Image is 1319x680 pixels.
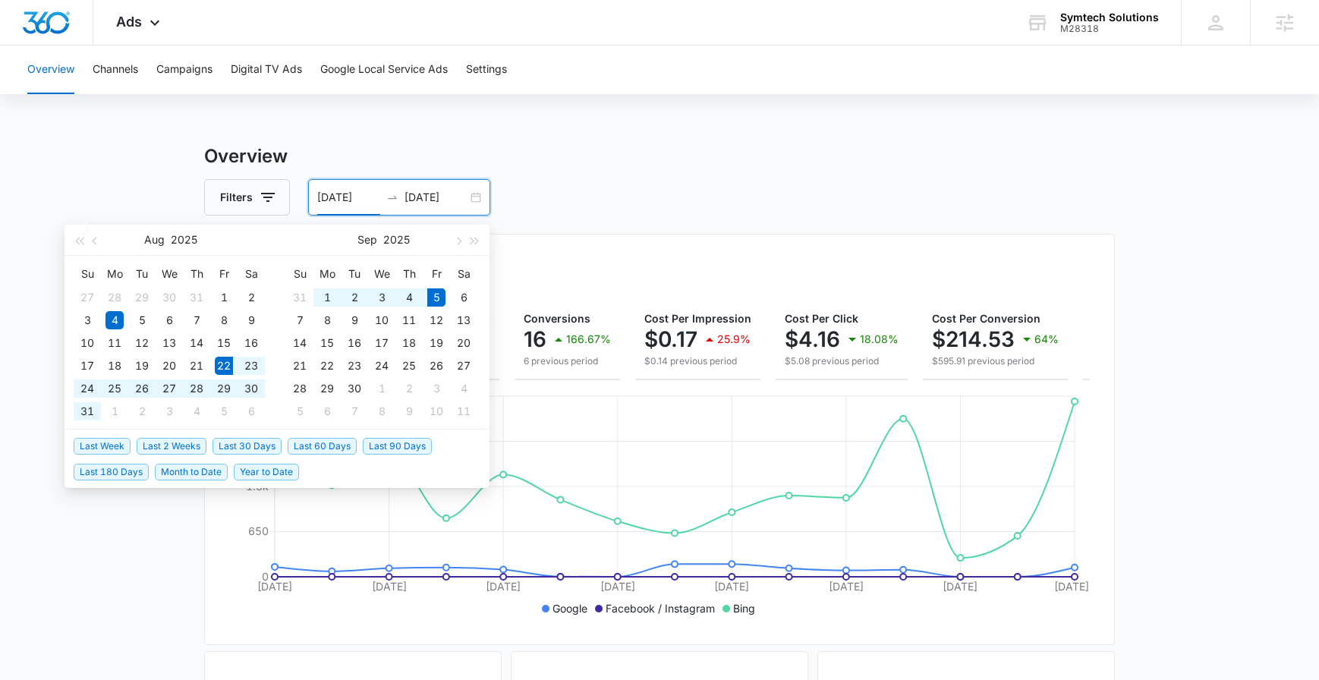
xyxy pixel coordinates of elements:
[423,286,450,309] td: 2025-09-05
[552,600,587,616] p: Google
[368,332,395,354] td: 2025-09-17
[74,262,101,286] th: Su
[524,312,590,325] span: Conversions
[400,357,418,375] div: 25
[248,524,269,537] tspan: 650
[566,334,611,345] p: 166.67%
[74,309,101,332] td: 2025-08-03
[160,357,178,375] div: 20
[234,464,299,480] span: Year to Date
[105,379,124,398] div: 25
[450,286,477,309] td: 2025-09-06
[400,379,418,398] div: 2
[133,402,151,420] div: 2
[427,357,445,375] div: 26
[74,354,101,377] td: 2025-08-17
[714,580,749,593] tspan: [DATE]
[373,402,391,420] div: 8
[372,580,407,593] tspan: [DATE]
[386,191,398,203] span: swap-right
[242,288,260,307] div: 2
[291,288,309,307] div: 31
[210,262,238,286] th: Fr
[128,400,156,423] td: 2025-09-02
[160,379,178,398] div: 27
[606,600,715,616] p: Facebook / Instagram
[78,288,96,307] div: 27
[318,334,336,352] div: 15
[210,377,238,400] td: 2025-08-29
[128,354,156,377] td: 2025-08-19
[450,354,477,377] td: 2025-09-27
[101,309,128,332] td: 2025-08-04
[215,357,233,375] div: 22
[128,286,156,309] td: 2025-07-29
[395,377,423,400] td: 2025-10-02
[395,332,423,354] td: 2025-09-18
[318,402,336,420] div: 6
[373,379,391,398] div: 1
[212,438,282,455] span: Last 30 Days
[427,402,445,420] div: 10
[400,402,418,420] div: 9
[242,379,260,398] div: 30
[943,580,977,593] tspan: [DATE]
[400,311,418,329] div: 11
[345,402,364,420] div: 7
[1060,11,1159,24] div: account name
[932,312,1040,325] span: Cost Per Conversion
[133,311,151,329] div: 5
[27,46,74,94] button: Overview
[1034,334,1059,345] p: 64%
[455,402,473,420] div: 11
[187,288,206,307] div: 31
[78,311,96,329] div: 3
[204,179,290,216] button: Filters
[105,311,124,329] div: 4
[183,400,210,423] td: 2025-09-04
[341,400,368,423] td: 2025-10-07
[932,354,1059,368] p: $595.91 previous period
[318,379,336,398] div: 29
[291,311,309,329] div: 7
[286,354,313,377] td: 2025-09-21
[291,379,309,398] div: 28
[373,334,391,352] div: 17
[210,309,238,332] td: 2025-08-08
[133,288,151,307] div: 29
[74,438,131,455] span: Last Week
[455,334,473,352] div: 20
[932,327,1015,351] p: $214.53
[286,309,313,332] td: 2025-09-07
[242,402,260,420] div: 6
[156,286,183,309] td: 2025-07-30
[242,334,260,352] div: 16
[644,327,697,351] p: $0.17
[318,311,336,329] div: 8
[133,357,151,375] div: 19
[427,379,445,398] div: 3
[423,262,450,286] th: Fr
[427,311,445,329] div: 12
[450,400,477,423] td: 2025-10-11
[156,354,183,377] td: 2025-08-20
[133,334,151,352] div: 12
[524,327,546,351] p: 16
[105,402,124,420] div: 1
[105,357,124,375] div: 18
[785,354,899,368] p: $5.08 previous period
[187,379,206,398] div: 28
[386,191,398,203] span: to
[427,334,445,352] div: 19
[455,311,473,329] div: 13
[78,379,96,398] div: 24
[318,357,336,375] div: 22
[341,262,368,286] th: Tu
[423,377,450,400] td: 2025-10-03
[210,354,238,377] td: 2025-08-22
[183,309,210,332] td: 2025-08-07
[78,402,96,420] div: 31
[144,225,165,255] button: Aug
[210,400,238,423] td: 2025-09-05
[101,332,128,354] td: 2025-08-11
